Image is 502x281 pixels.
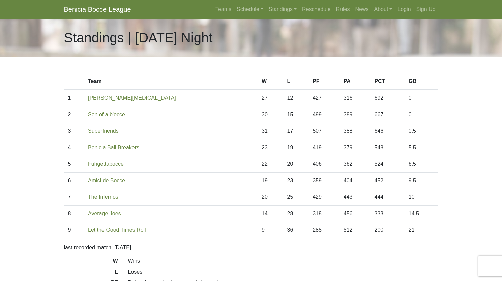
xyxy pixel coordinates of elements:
[64,222,84,239] td: 9
[370,90,404,106] td: 692
[64,189,84,206] td: 7
[339,189,371,206] td: 443
[370,206,404,222] td: 333
[64,173,84,189] td: 6
[339,156,371,173] td: 362
[266,3,299,16] a: Standings
[405,90,438,106] td: 0
[339,222,371,239] td: 512
[123,268,443,276] dd: Loses
[339,106,371,123] td: 389
[370,222,404,239] td: 200
[64,123,84,139] td: 3
[258,139,283,156] td: 23
[88,178,125,183] a: Amici de Bocce
[339,123,371,139] td: 388
[339,173,371,189] td: 404
[283,90,309,106] td: 12
[64,139,84,156] td: 4
[88,145,139,150] a: Benicia Ball Breakers
[308,90,339,106] td: 427
[353,3,372,16] a: News
[283,156,309,173] td: 20
[370,123,404,139] td: 646
[308,189,339,206] td: 429
[88,95,176,101] a: [PERSON_NAME][MEDICAL_DATA]
[283,173,309,189] td: 23
[370,73,404,90] th: PCT
[283,206,309,222] td: 28
[64,244,438,252] p: last recorded match: [DATE]
[59,268,123,279] dt: L
[213,3,234,16] a: Teams
[339,139,371,156] td: 379
[258,123,283,139] td: 31
[308,156,339,173] td: 406
[370,173,404,189] td: 452
[339,206,371,222] td: 456
[339,73,371,90] th: PA
[308,73,339,90] th: PF
[308,206,339,222] td: 318
[258,173,283,189] td: 19
[283,139,309,156] td: 19
[299,3,333,16] a: Reschedule
[64,156,84,173] td: 5
[84,73,258,90] th: Team
[88,194,118,200] a: The Infernos
[308,139,339,156] td: 419
[258,206,283,222] td: 14
[405,156,438,173] td: 6.5
[308,173,339,189] td: 359
[283,189,309,206] td: 25
[258,156,283,173] td: 22
[283,73,309,90] th: L
[283,222,309,239] td: 36
[258,189,283,206] td: 20
[395,3,413,16] a: Login
[405,73,438,90] th: GB
[372,3,395,16] a: About
[88,161,124,167] a: Fuhgettabocce
[88,211,121,216] a: Average Joes
[88,128,119,134] a: Superfriends
[59,257,123,268] dt: W
[64,106,84,123] td: 2
[308,222,339,239] td: 285
[333,3,353,16] a: Rules
[88,227,146,233] a: Let the Good Times Roll
[283,106,309,123] td: 15
[370,106,404,123] td: 667
[405,222,438,239] td: 21
[234,3,266,16] a: Schedule
[123,257,443,265] dd: Wins
[258,73,283,90] th: W
[370,189,404,206] td: 444
[88,112,125,117] a: Son of a b'occe
[308,123,339,139] td: 507
[405,173,438,189] td: 9.5
[339,90,371,106] td: 316
[370,156,404,173] td: 524
[405,189,438,206] td: 10
[64,3,131,16] a: Benicia Bocce League
[414,3,438,16] a: Sign Up
[405,106,438,123] td: 0
[64,90,84,106] td: 1
[64,206,84,222] td: 8
[283,123,309,139] td: 17
[405,139,438,156] td: 5.5
[405,206,438,222] td: 14.5
[370,139,404,156] td: 548
[258,90,283,106] td: 27
[258,106,283,123] td: 30
[405,123,438,139] td: 0.5
[258,222,283,239] td: 9
[64,30,213,46] h1: Standings | [DATE] Night
[308,106,339,123] td: 499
